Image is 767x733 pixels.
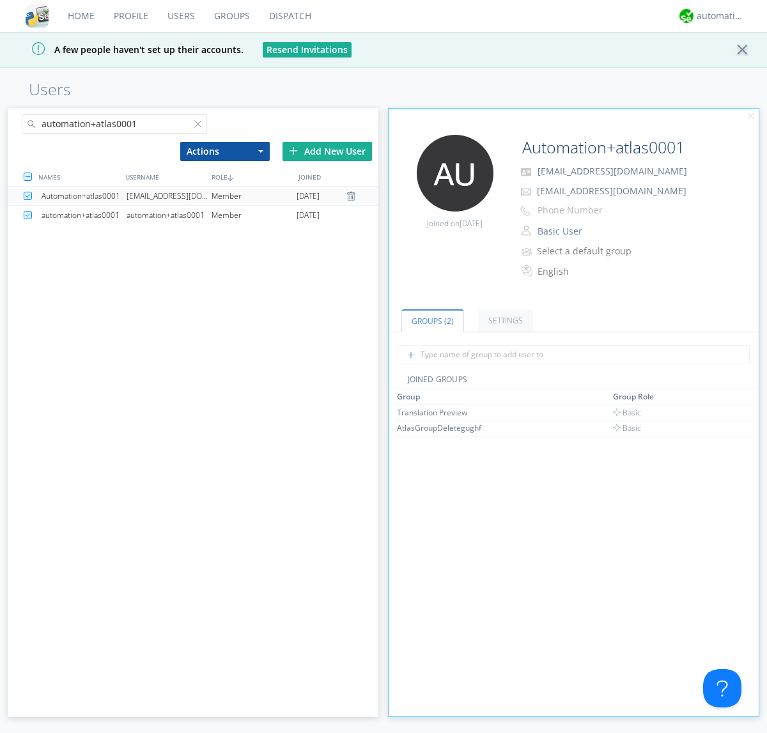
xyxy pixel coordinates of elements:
[522,243,534,260] img: icon-alert-users-thin-outline.svg
[22,114,207,134] input: Search users
[283,142,372,161] div: Add New User
[427,218,483,229] span: Joined on
[538,265,644,278] div: English
[537,245,644,258] div: Select a default group
[401,309,464,332] a: Groups (2)
[10,43,244,56] span: A few people haven't set up their accounts.
[478,309,533,332] a: Settings
[180,142,270,161] button: Actions
[212,187,297,205] div: Member
[289,146,298,155] img: plus.svg
[26,4,49,27] img: cddb5a64eb264b2086981ab96f4c1ba7
[522,263,534,279] img: In groups with Translation enabled, this user's messages will be automatically translated to and ...
[697,10,745,22] div: automation+atlas
[42,187,127,205] div: Automation+atlas0001
[460,218,483,229] span: [DATE]
[8,206,378,225] a: automation+atlas0001automation+atlas0001Member[DATE]
[395,389,612,405] th: Toggle SortBy
[398,345,750,364] input: Type name of group to add user to
[533,222,661,240] button: Basic User
[212,206,297,225] div: Member
[538,165,687,177] span: [EMAIL_ADDRESS][DOMAIN_NAME]
[8,187,378,206] a: Automation+atlas0001[EMAIL_ADDRESS][DOMAIN_NAME]Member[DATE]
[520,206,531,216] img: phone-outline.svg
[297,206,320,225] span: [DATE]
[613,422,641,433] span: Basic
[208,167,295,186] div: ROLE
[397,422,493,433] div: AtlasGroupDeletegughf
[127,206,212,225] div: automation+atlas0001
[517,135,724,160] input: Name
[611,389,690,405] th: Toggle SortBy
[537,185,686,197] span: [EMAIL_ADDRESS][DOMAIN_NAME]
[417,135,493,212] img: 373638.png
[522,226,531,236] img: person-outline.svg
[263,42,352,58] button: Resend Invitations
[703,669,741,707] iframe: Toggle Customer Support
[613,407,641,418] span: Basic
[295,167,382,186] div: JOINED
[679,9,693,23] img: d2d01cd9b4174d08988066c6d424eccd
[389,374,759,389] div: JOINED GROUPS
[747,112,755,121] img: cancel.svg
[690,389,721,405] th: Toggle SortBy
[397,407,493,418] div: Translation Preview
[297,187,320,206] span: [DATE]
[35,167,121,186] div: NAMES
[42,206,127,225] div: automation+atlas0001
[122,167,208,186] div: USERNAME
[127,187,212,205] div: [EMAIL_ADDRESS][DOMAIN_NAME]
